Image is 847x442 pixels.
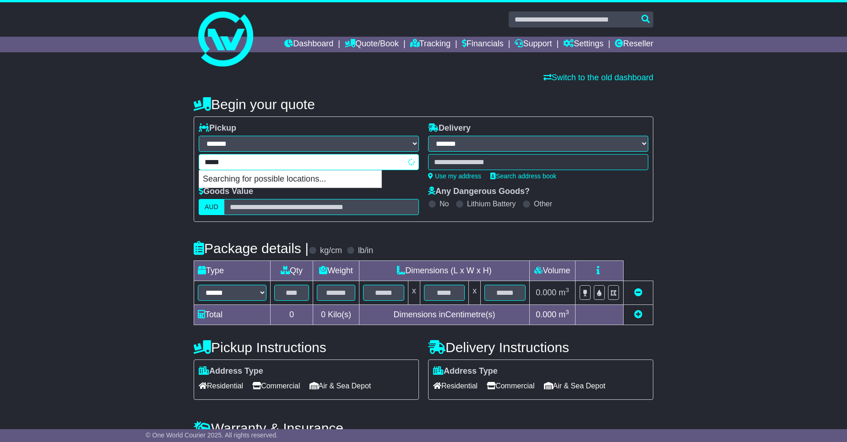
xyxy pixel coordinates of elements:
[194,97,653,112] h4: Begin your quote
[615,37,653,52] a: Reseller
[194,305,271,325] td: Total
[199,154,419,170] typeahead: Please provide city
[194,340,419,355] h4: Pickup Instructions
[271,305,313,325] td: 0
[534,199,552,208] label: Other
[313,305,359,325] td: Kilo(s)
[199,123,236,133] label: Pickup
[433,379,478,393] span: Residential
[490,172,556,180] a: Search address book
[515,37,552,52] a: Support
[194,420,653,436] h4: Warranty & Insurance
[634,310,642,319] a: Add new item
[536,310,556,319] span: 0.000
[544,379,606,393] span: Air & Sea Depot
[529,261,575,281] td: Volume
[199,366,263,376] label: Address Type
[565,287,569,293] sup: 3
[284,37,333,52] a: Dashboard
[408,281,420,305] td: x
[194,261,271,281] td: Type
[433,366,498,376] label: Address Type
[199,171,381,188] p: Searching for possible locations...
[271,261,313,281] td: Qty
[199,379,243,393] span: Residential
[428,340,653,355] h4: Delivery Instructions
[467,199,516,208] label: Lithium Battery
[146,431,278,439] span: © One World Courier 2025. All rights reserved.
[309,379,371,393] span: Air & Sea Depot
[469,281,481,305] td: x
[199,187,253,197] label: Goods Value
[462,37,504,52] a: Financials
[543,73,653,82] a: Switch to the old dashboard
[428,172,481,180] a: Use my address
[559,310,569,319] span: m
[634,288,642,297] a: Remove this item
[313,261,359,281] td: Weight
[428,187,530,197] label: Any Dangerous Goods?
[559,288,569,297] span: m
[428,123,471,133] label: Delivery
[199,199,224,215] label: AUD
[321,310,326,319] span: 0
[440,199,449,208] label: No
[345,37,399,52] a: Quote/Book
[487,379,534,393] span: Commercial
[359,305,529,325] td: Dimensions in Centimetre(s)
[410,37,451,52] a: Tracking
[194,241,309,256] h4: Package details |
[536,288,556,297] span: 0.000
[358,246,373,256] label: lb/in
[563,37,603,52] a: Settings
[565,309,569,315] sup: 3
[252,379,300,393] span: Commercial
[359,261,529,281] td: Dimensions (L x W x H)
[320,246,342,256] label: kg/cm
